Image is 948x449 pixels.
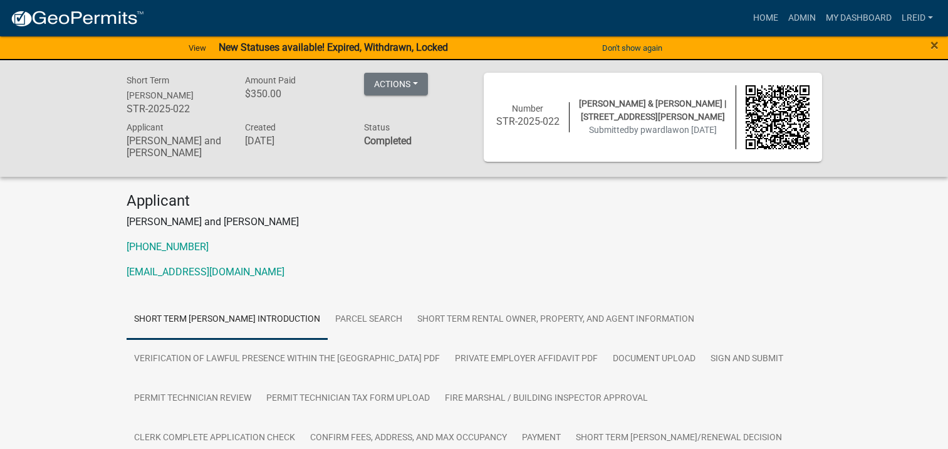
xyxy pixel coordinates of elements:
h6: $350.00 [245,88,345,100]
a: Fire Marshal / Building Inspector Approval [437,379,655,419]
span: Applicant [127,122,164,132]
button: Don't show again [597,38,667,58]
a: LREID [897,6,938,30]
a: Document Upload [605,339,703,379]
a: Sign and Submit [703,339,791,379]
h6: [PERSON_NAME] and [PERSON_NAME] [127,135,227,159]
strong: Completed [364,135,412,147]
h6: STR-2025-022 [127,103,227,115]
span: Created [245,122,276,132]
p: [PERSON_NAME] and [PERSON_NAME] [127,214,822,230]
span: by pwardlaw [629,125,679,135]
span: [PERSON_NAME] & [PERSON_NAME] | [STREET_ADDRESS][PERSON_NAME] [579,98,726,122]
a: Parcel search [328,300,410,340]
a: Admin [783,6,821,30]
button: Close [930,38,939,53]
a: Home [748,6,783,30]
a: Verification of Lawful Presence within the [GEOGRAPHIC_DATA] PDF [127,339,447,379]
span: Status [364,122,390,132]
a: [EMAIL_ADDRESS][DOMAIN_NAME] [127,266,284,278]
h6: STR-2025-022 [496,115,560,127]
span: Short Term [PERSON_NAME] [127,75,194,100]
a: Permit Technician Review [127,379,259,419]
h4: Applicant [127,192,822,210]
h6: [DATE] [245,135,345,147]
a: Short Term Rental Owner, Property, and Agent Information [410,300,702,340]
a: Permit Technician Tax Form Upload [259,379,437,419]
img: QR code [746,85,810,149]
span: Number [512,103,543,114]
a: Short Term [PERSON_NAME] Introduction [127,300,328,340]
strong: New Statuses available! Expired, Withdrawn, Locked [219,41,448,53]
a: My Dashboard [821,6,897,30]
span: Submitted on [DATE] [589,125,717,135]
a: [PHONE_NUMBER] [127,241,209,253]
button: Actions [364,73,428,95]
span: × [930,36,939,54]
span: Amount Paid [245,75,296,85]
a: Private Employer Affidavit PDF [447,339,605,379]
a: View [184,38,211,58]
